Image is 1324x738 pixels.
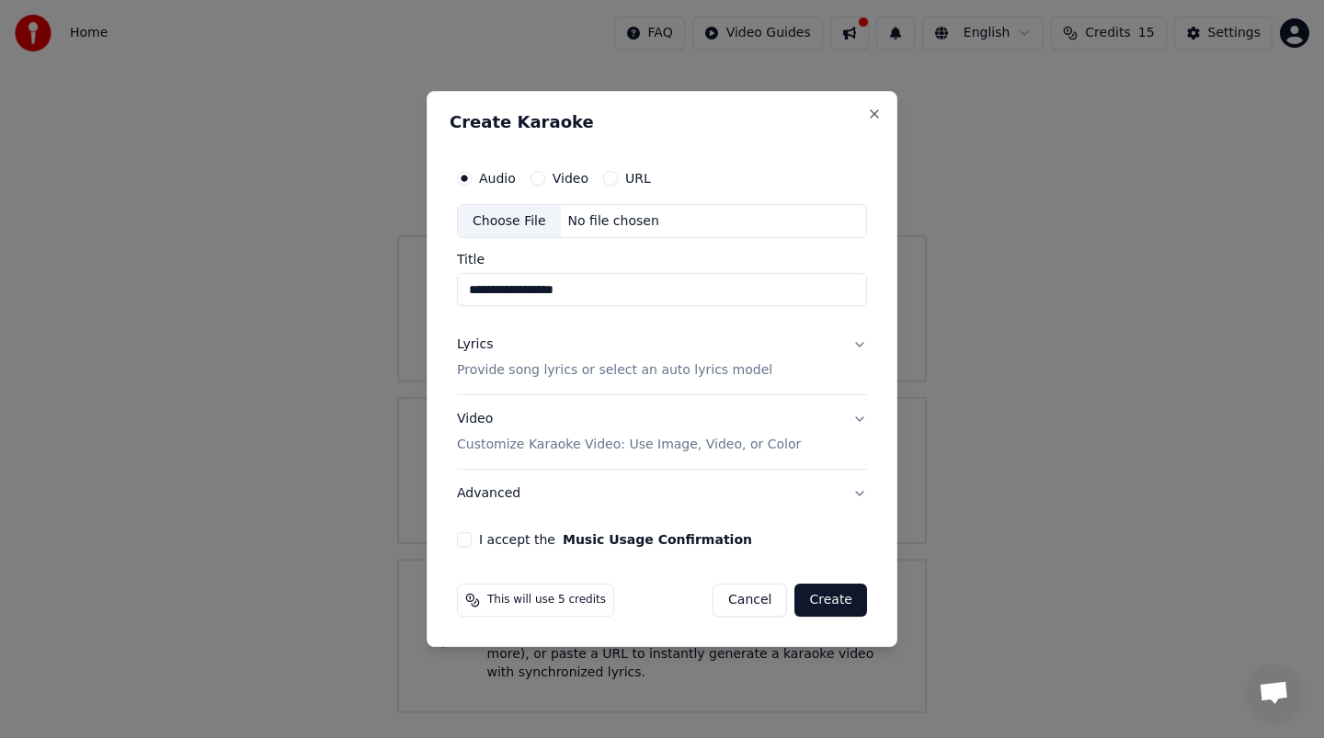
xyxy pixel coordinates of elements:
[553,172,588,185] label: Video
[457,470,867,517] button: Advanced
[450,114,874,131] h2: Create Karaoke
[457,411,801,455] div: Video
[458,205,561,238] div: Choose File
[479,533,752,546] label: I accept the
[457,254,867,267] label: Title
[457,436,801,454] p: Customize Karaoke Video: Use Image, Video, or Color
[457,336,493,355] div: Lyrics
[487,593,606,607] span: This will use 5 credits
[561,212,667,231] div: No file chosen
[457,322,867,395] button: LyricsProvide song lyrics or select an auto lyrics model
[563,533,752,546] button: I accept the
[457,362,772,380] p: Provide song lyrics or select an auto lyrics model
[457,396,867,470] button: VideoCustomize Karaoke Video: Use Image, Video, or Color
[625,172,651,185] label: URL
[713,584,787,617] button: Cancel
[479,172,516,185] label: Audio
[794,584,867,617] button: Create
